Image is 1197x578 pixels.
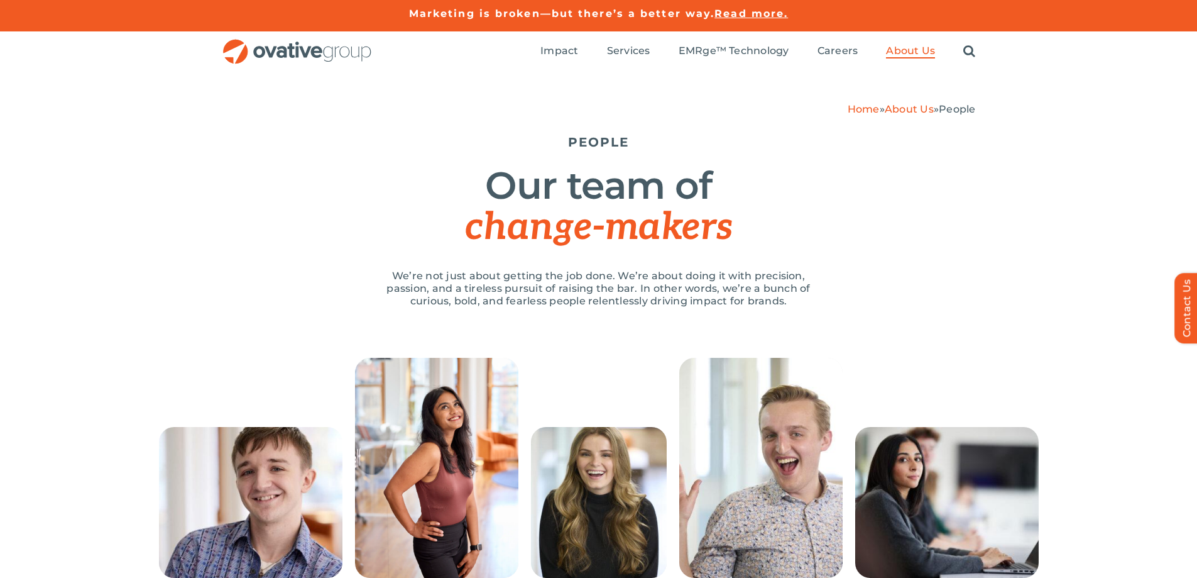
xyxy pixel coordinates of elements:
a: EMRge™ Technology [679,45,789,58]
p: We’re not just about getting the job done. We’re about doing it with precision, passion, and a ti... [373,270,825,308]
a: Services [607,45,650,58]
span: Impact [540,45,578,57]
a: Home [848,103,880,115]
a: About Us [886,45,935,58]
nav: Menu [540,31,975,72]
a: OG_Full_horizontal_RGB [222,38,373,50]
span: change-makers [465,205,731,250]
span: About Us [886,45,935,57]
img: People – Collage Lauren [531,427,667,578]
img: 240613_Ovative Group_Portrait14945 (1) [355,358,518,578]
a: Careers [817,45,858,58]
span: Careers [817,45,858,57]
a: Marketing is broken—but there’s a better way. [409,8,715,19]
h5: PEOPLE [222,135,976,150]
span: EMRge™ Technology [679,45,789,57]
h1: Our team of [222,165,976,248]
a: Search [963,45,975,58]
span: Services [607,45,650,57]
img: People – Collage Ethan [159,427,342,578]
a: Read more. [714,8,788,19]
img: People – Collage Trushna [855,427,1039,578]
span: People [939,103,975,115]
img: People – Collage McCrossen [679,358,843,578]
span: » » [848,103,976,115]
a: Impact [540,45,578,58]
a: About Us [885,103,934,115]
